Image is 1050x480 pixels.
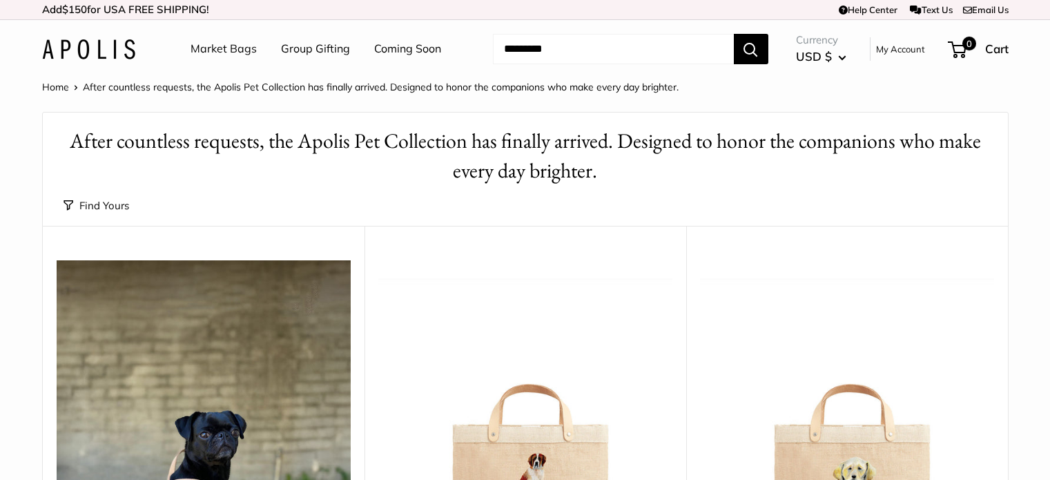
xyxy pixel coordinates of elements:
a: Market Bags [191,39,257,59]
span: After countless requests, the Apolis Pet Collection has finally arrived. Designed to honor the co... [83,81,679,93]
a: 0 Cart [949,38,1009,60]
span: $150 [62,3,87,16]
button: USD $ [796,46,846,68]
a: Group Gifting [281,39,350,59]
a: Home [42,81,69,93]
a: Text Us [910,4,952,15]
button: Find Yours [64,196,129,215]
span: USD $ [796,49,832,64]
img: Apolis [42,39,135,59]
h1: After countless requests, the Apolis Pet Collection has finally arrived. Designed to honor the co... [64,126,987,186]
a: Coming Soon [374,39,441,59]
a: Help Center [839,4,897,15]
span: Currency [796,30,846,50]
nav: Breadcrumb [42,78,679,96]
input: Search... [493,34,734,64]
span: Cart [985,41,1009,56]
button: Search [734,34,768,64]
span: 0 [962,37,975,50]
a: Email Us [963,4,1009,15]
a: My Account [876,41,925,57]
